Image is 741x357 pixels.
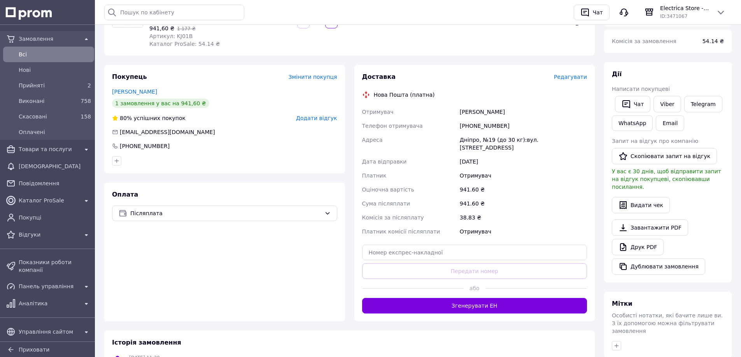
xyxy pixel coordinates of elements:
[362,200,410,207] span: Сума післяплати
[458,169,589,183] div: Отримувач
[19,258,91,274] span: Показники роботи компанії
[684,96,722,112] a: Telegram
[362,172,387,179] span: Платник
[19,231,79,239] span: Відгуки
[112,339,181,346] span: Історія замовлення
[19,347,49,353] span: Приховати
[19,97,75,105] span: Виконані
[458,119,589,133] div: [PHONE_NUMBER]
[615,96,650,112] button: Чат
[19,51,91,58] span: Всi
[362,186,414,193] span: Оціночна вартість
[612,148,717,164] button: Скопіювати запит на відгук
[660,4,710,12] span: Electrica Store - інтернет магазин электрообладнання
[177,26,195,31] span: 1 177 ₴
[612,86,670,92] span: Написати покупцеві
[19,282,79,290] span: Панель управління
[149,41,220,47] span: Каталог ProSale: 54.14 ₴
[362,158,407,165] span: Дата відправки
[19,162,91,170] span: [DEMOGRAPHIC_DATA]
[554,74,587,80] span: Редагувати
[120,115,132,121] span: 80%
[612,38,676,44] span: Комісія за замовлення
[653,96,681,112] a: Viber
[656,115,684,131] button: Email
[362,73,396,80] span: Доставка
[612,168,721,190] span: У вас є 30 днів, щоб відправити запит на відгук покупцеві, скопіювавши посилання.
[458,155,589,169] div: [DATE]
[458,211,589,225] div: 38.83 ₴
[19,197,79,204] span: Каталог ProSale
[296,115,337,121] span: Додати відгук
[458,183,589,197] div: 941.60 ₴
[463,284,486,292] span: або
[458,225,589,239] div: Отримувач
[112,99,209,108] div: 1 замовлення у вас на 941,60 ₴
[19,214,91,221] span: Покупці
[612,197,670,213] button: Видати чек
[362,214,424,221] span: Комісія за післяплату
[19,66,91,74] span: Нові
[88,82,91,89] span: 2
[372,91,437,99] div: Нова Пошта (платна)
[104,5,244,20] input: Пошук по кабінету
[458,133,589,155] div: Дніпро, №19 (до 30 кг):вул. [STREET_ADDRESS]
[149,33,193,39] span: Артикул: KJ01B
[120,129,215,135] span: [EMAIL_ADDRESS][DOMAIN_NAME]
[612,70,622,78] span: Дії
[362,137,383,143] span: Адреса
[19,145,79,153] span: Товари та послуги
[81,113,91,120] span: 158
[289,74,337,80] span: Змінити покупця
[612,115,653,131] a: WhatsApp
[130,209,321,218] span: Післяплата
[612,138,698,144] span: Запит на відгук про компанію
[458,197,589,211] div: 941.60 ₴
[362,298,587,313] button: Згенерувати ЕН
[702,38,724,44] span: 54.14 ₴
[19,179,91,187] span: Повідомлення
[591,7,604,18] div: Чат
[660,14,687,19] span: ID: 3471067
[19,328,79,336] span: Управління сайтом
[19,113,75,120] span: Скасовані
[112,114,186,122] div: успішних покупок
[362,109,394,115] span: Отримувач
[574,5,610,20] button: Чат
[612,300,632,307] span: Мітки
[81,98,91,104] span: 758
[19,35,79,43] span: Замовлення
[19,128,91,136] span: Оплачені
[362,245,587,260] input: Номер експрес-накладної
[362,123,423,129] span: Телефон отримувача
[458,105,589,119] div: [PERSON_NAME]
[612,312,723,334] span: Особисті нотатки, які бачите лише ви. З їх допомогою можна фільтрувати замовлення
[119,142,170,150] div: [PHONE_NUMBER]
[19,300,79,307] span: Аналітика
[149,25,174,31] span: 941,60 ₴
[112,191,138,198] span: Оплата
[612,258,705,275] button: Дублювати замовлення
[19,82,75,89] span: Прийняті
[612,239,664,255] a: Друк PDF
[362,228,440,235] span: Платник комісії післяплати
[112,89,157,95] a: [PERSON_NAME]
[112,73,147,80] span: Покупець
[612,219,688,236] a: Завантажити PDF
